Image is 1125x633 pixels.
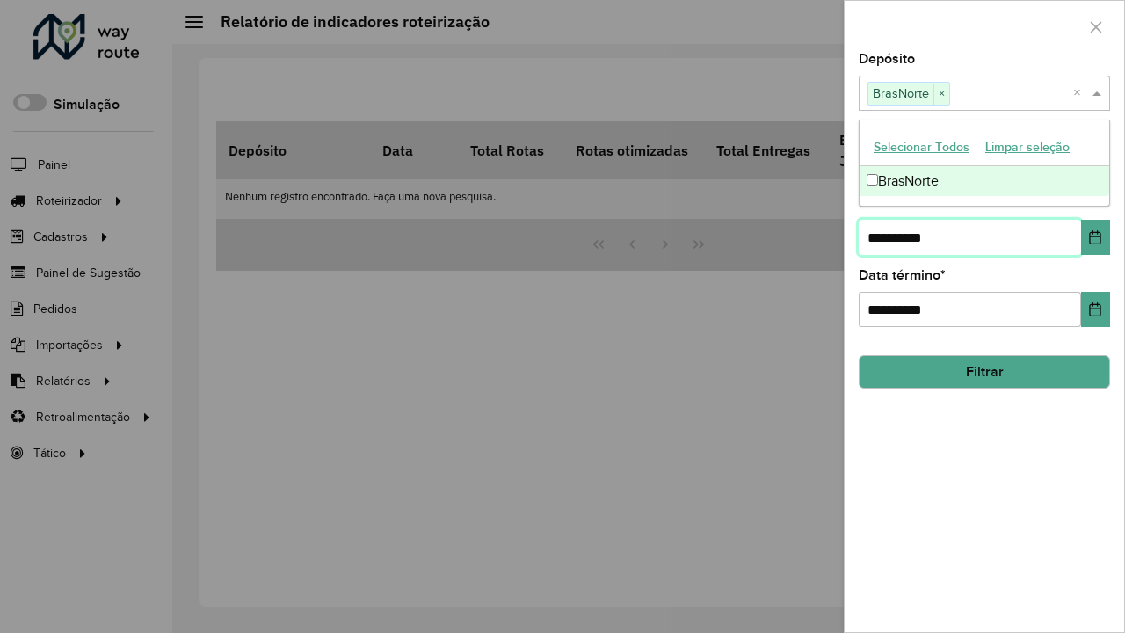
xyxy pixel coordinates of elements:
[933,84,949,105] span: ×
[860,166,1109,196] div: BrasNorte
[1081,220,1110,255] button: Choose Date
[977,134,1078,161] button: Limpar seleção
[859,48,915,69] label: Depósito
[1073,83,1088,104] span: Clear all
[1081,292,1110,327] button: Choose Date
[859,120,1110,207] ng-dropdown-panel: Options list
[859,355,1110,389] button: Filtrar
[868,83,933,104] span: BrasNorte
[859,265,946,286] label: Data término
[866,134,977,161] button: Selecionar Todos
